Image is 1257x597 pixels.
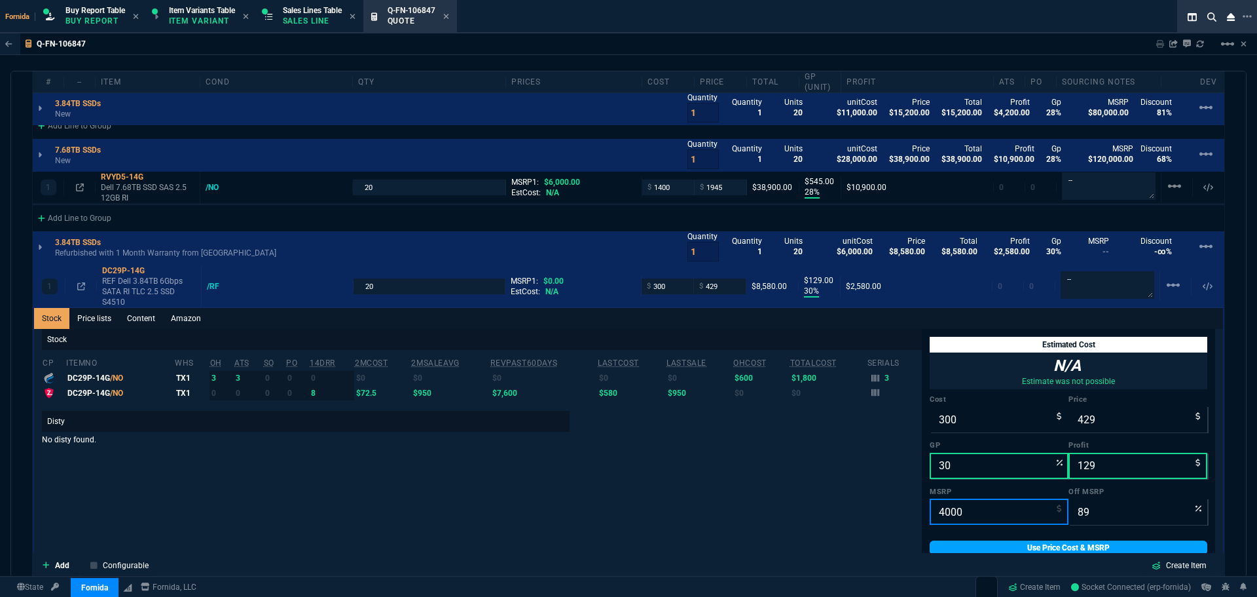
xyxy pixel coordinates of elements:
[511,177,636,187] div: MSRP1:
[930,337,1207,353] div: Estimated Cost
[353,77,505,87] div: qty
[930,395,1068,405] label: Cost
[33,205,117,229] div: Add Line to Group
[1022,355,1112,376] p: N/A
[687,231,719,242] p: Quantity
[998,282,1002,291] span: 0
[790,358,837,368] abbr: Total Cost of Units on Hand
[55,98,101,109] p: 3.84TB SSDs
[511,286,636,297] div: EstCost:
[1022,376,1115,387] p: Estimate was not possible
[110,374,123,383] span: /NO
[37,39,86,49] p: Q-FN-106847
[55,155,109,166] p: New
[42,434,570,445] p: No disty found.
[234,358,249,368] abbr: Total units in inventory => minus on SO => plus on PO
[102,276,196,307] p: REF Dell 3.84TB 6Gbps SATA RI TLC 2.5 SSD S4510
[1025,77,1057,87] div: PO
[506,77,642,87] div: prices
[752,182,793,193] div: $38,900.00
[543,277,564,286] span: $0.00
[309,371,354,385] td: 0
[1030,183,1035,192] span: 0
[490,371,597,385] td: $0
[55,248,276,258] p: Refurbished with 1 Month Warranty from [GEOGRAPHIC_DATA]
[930,541,1207,555] a: Use Price Cost & MSRP
[1220,36,1235,52] mat-icon: Example home icon
[354,385,410,400] td: $72.5
[388,6,435,15] span: Q-FN-106847
[1057,77,1161,87] div: Sourcing Notes
[64,77,96,87] div: --
[490,358,557,368] abbr: Total revenue past 60 days
[1222,9,1240,25] nx-icon: Close Workbench
[1029,282,1034,291] span: 0
[67,373,172,383] div: DC29P-14G
[511,276,636,286] div: MSRP1:
[354,371,410,385] td: $0
[666,371,733,385] td: $0
[647,281,651,292] span: $
[169,16,234,26] p: Item Variant
[1243,10,1252,23] nx-icon: Open New Tab
[42,411,570,432] p: Disty
[137,581,200,593] a: msbcCompanyName
[13,581,47,593] a: Global State
[847,182,988,193] div: $10,900.00
[110,389,123,398] span: /NO
[1193,77,1224,87] div: dev
[174,385,209,400] td: TX1
[411,358,459,368] abbr: Avg Sale from SO invoices for 2 months
[545,287,558,296] span: N/A
[42,329,922,350] p: Stock
[355,358,388,368] abbr: Avg cost of all PO invoices for 2 months
[597,371,666,385] td: $0
[209,371,234,385] td: 3
[65,353,174,371] th: ItemNo
[350,12,355,22] nx-icon: Close Tab
[1182,9,1202,25] nx-icon: Split Panels
[666,385,733,400] td: $950
[119,308,163,329] a: Content
[5,12,35,21] span: Fornida
[55,109,109,119] p: New
[103,559,149,571] p: Configurable
[733,371,789,385] td: $600
[410,385,490,400] td: $950
[930,440,1068,451] label: GP
[102,265,196,276] div: DC29P-14G
[1167,178,1182,194] mat-icon: Example home icon
[234,371,263,385] td: 3
[169,6,235,15] span: Item Variants Table
[234,385,263,400] td: 0
[55,145,101,155] p: 7.68TB SSDs
[77,282,85,291] nx-icon: Open In Opposite Panel
[841,77,994,87] div: Profit
[263,371,285,385] td: 0
[805,176,835,187] p: $545.00
[388,16,435,26] p: Quote
[695,77,747,87] div: price
[174,353,209,371] th: WHS
[647,182,651,193] span: $
[1068,395,1207,405] label: Price
[790,371,867,385] td: $1,800
[999,183,1004,192] span: 0
[55,237,101,248] p: 3.84TB SSDs
[687,92,719,103] p: Quantity
[65,16,125,26] p: Buy Report
[1068,440,1207,451] label: Profit
[733,358,767,368] abbr: Avg Cost of Inventory on-hand
[994,77,1025,87] div: ATS
[1141,556,1217,573] a: Create Item
[699,281,703,292] span: $
[65,6,125,15] span: Buy Report Table
[846,281,987,292] div: $2,580.00
[310,358,335,368] abbr: Total sales last 14 days
[34,308,69,329] a: Stock
[1003,577,1066,597] a: Create Item
[804,286,819,298] p: 30%
[101,172,194,182] div: RVYD5-14G
[790,385,867,400] td: $0
[410,371,490,385] td: $0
